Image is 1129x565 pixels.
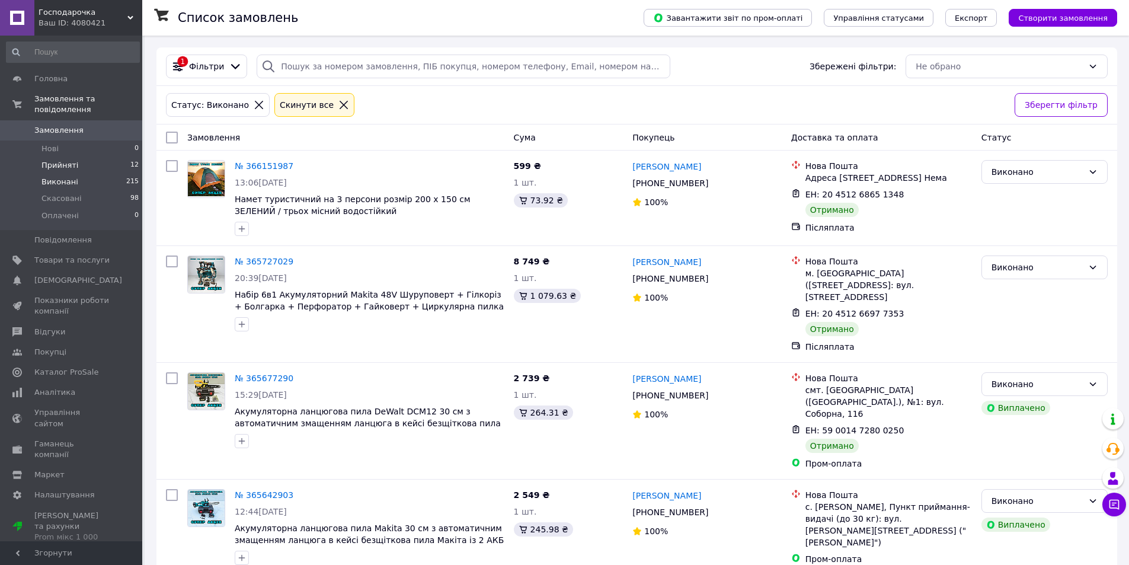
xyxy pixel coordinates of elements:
[805,172,972,184] div: Адреса [STREET_ADDRESS] Нема
[188,162,225,196] img: Фото товару
[981,133,1012,142] span: Статус
[514,390,537,400] span: 1 шт.
[824,9,933,27] button: Управління статусами
[514,193,568,208] div: 73.92 ₴
[34,275,122,286] span: [DEMOGRAPHIC_DATA]
[41,210,79,221] span: Оплачені
[632,373,701,385] a: [PERSON_NAME]
[34,470,65,480] span: Маркет
[514,490,550,500] span: 2 549 ₴
[632,490,701,502] a: [PERSON_NAME]
[833,14,924,23] span: Управління статусами
[34,347,66,357] span: Покупці
[189,60,224,72] span: Фільтри
[235,507,287,516] span: 12:44[DATE]
[805,190,904,199] span: ЕН: 20 4512 6865 1348
[630,175,711,191] div: [PHONE_NUMBER]
[6,42,140,63] input: Пошук
[34,295,110,317] span: Показники роботи компанії
[805,384,972,420] div: смт. [GEOGRAPHIC_DATA] ([GEOGRAPHIC_DATA].), №1: вул. Соборна, 116
[805,372,972,384] div: Нова Пошта
[235,290,504,323] a: Набір 6в1 Акумуляторний Makita 48V Шуруповерт + Гілкоріз + Болгарка + Перфоратор + Гайковерт + Ци...
[644,293,668,302] span: 100%
[235,407,501,440] a: Акумуляторна ланцюгова пила DeWalt DCM12 30 см з автоматичним змащенням ланцюга в кейсі безщітков...
[805,489,972,501] div: Нова Пошта
[235,161,293,171] a: № 366151987
[632,133,674,142] span: Покупець
[34,407,110,429] span: Управління сайтом
[805,426,904,435] span: ЕН: 59 0014 7280 0250
[34,367,98,378] span: Каталог ProSale
[810,60,896,72] span: Збережені фільтри:
[805,553,972,565] div: Пром-оплата
[514,374,550,383] span: 2 739 ₴
[1025,98,1098,111] span: Зберегти фільтр
[992,378,1083,391] div: Виконано
[257,55,670,78] input: Пошук за номером замовлення, ПІБ покупця, номером телефону, Email, номером накладної
[188,490,225,526] img: Фото товару
[644,526,668,536] span: 100%
[805,501,972,548] div: с. [PERSON_NAME], Пункт приймання-видачі (до 30 кг): вул. [PERSON_NAME][STREET_ADDRESS] ("[PERSON...
[187,160,225,198] a: Фото товару
[805,160,972,172] div: Нова Пошта
[187,256,225,293] a: Фото товару
[981,401,1050,415] div: Виплачено
[1102,493,1126,516] button: Чат з покупцем
[632,256,701,268] a: [PERSON_NAME]
[514,289,581,303] div: 1 079.63 ₴
[41,177,78,187] span: Виконані
[1009,9,1117,27] button: Створити замовлення
[235,390,287,400] span: 15:29[DATE]
[41,143,59,154] span: Нові
[39,7,127,18] span: Господарочка
[644,410,668,419] span: 100%
[805,267,972,303] div: м. [GEOGRAPHIC_DATA] ([STREET_ADDRESS]: вул. [STREET_ADDRESS]
[34,532,110,542] div: Prom мікс 1 000
[34,125,84,136] span: Замовлення
[126,177,139,187] span: 215
[805,256,972,267] div: Нова Пошта
[630,270,711,287] div: [PHONE_NUMBER]
[135,210,139,221] span: 0
[34,490,95,500] span: Налаштування
[791,133,878,142] span: Доставка та оплата
[34,235,92,245] span: Повідомлення
[34,510,110,543] span: [PERSON_NAME] та рахунки
[955,14,988,23] span: Експорт
[514,406,573,420] div: 264.31 ₴
[235,178,287,187] span: 13:06[DATE]
[916,60,1083,73] div: Не обрано
[805,341,972,353] div: Післяплата
[514,507,537,516] span: 1 шт.
[187,372,225,410] a: Фото товару
[34,327,65,337] span: Відгуки
[514,133,536,142] span: Cума
[235,523,504,557] a: Акумуляторна ланцюгова пила Makita 30 см з автоматичним змащенням ланцюга в кейсі безщіткова пила...
[514,273,537,283] span: 1 шт.
[1015,93,1108,117] button: Зберегти фільтр
[34,439,110,460] span: Гаманець компанії
[805,309,904,318] span: ЕН: 20 4512 6697 7353
[178,11,298,25] h1: Список замовлень
[630,504,711,521] div: [PHONE_NUMBER]
[630,387,711,404] div: [PHONE_NUMBER]
[644,9,812,27] button: Завантажити звіт по пром-оплаті
[653,12,802,23] span: Завантажити звіт по пром-оплаті
[644,197,668,207] span: 100%
[187,489,225,527] a: Фото товару
[514,522,573,537] div: 245.98 ₴
[997,12,1117,22] a: Створити замовлення
[235,257,293,266] a: № 365727029
[41,193,82,204] span: Скасовані
[235,194,471,216] a: Намет туристичний на 3 персони розмір 200 х 150 см ЗЕЛЕНИЙ / трьох місний водостійкий
[945,9,997,27] button: Експорт
[514,161,541,171] span: 599 ₴
[235,273,287,283] span: 20:39[DATE]
[130,193,139,204] span: 98
[805,222,972,234] div: Післяплата
[41,160,78,171] span: Прийняті
[805,458,972,470] div: Пром-оплата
